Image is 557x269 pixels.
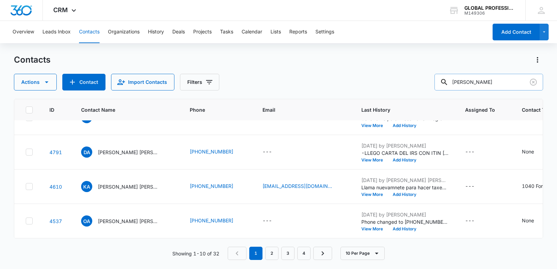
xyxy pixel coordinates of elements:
[49,115,62,121] a: Navigate to contact details page for Edgardo ALEXANDER ESPINOZA MEJIA
[388,192,421,197] button: Add History
[111,74,174,90] button: Import Contacts
[361,158,388,162] button: View More
[81,215,173,227] div: Contact Name - Oscar ALEXANDER ASCENSIO ROMERO - Select to Edit Field
[361,106,438,113] span: Last History
[249,247,262,260] em: 1
[361,218,448,226] p: Phone changed to [PHONE_NUMBER].
[81,181,173,192] div: Contact Name - Kevin Alexander Lorenzo Perez - Select to Edit Field
[464,5,515,11] div: account name
[522,148,547,156] div: Contact Type - None - Select to Edit Field
[315,21,334,43] button: Settings
[49,106,54,113] span: ID
[465,106,495,113] span: Assigned To
[81,106,163,113] span: Contact Name
[313,247,332,260] a: Next Page
[193,21,212,43] button: Projects
[148,21,164,43] button: History
[49,149,62,155] a: Navigate to contact details page for Diogenes ALEXANDER CALIX RUBI
[79,21,100,43] button: Contacts
[270,21,281,43] button: Lists
[242,21,262,43] button: Calendar
[262,148,284,156] div: Email - - Select to Edit Field
[190,148,246,156] div: Phone - (985) 551-4270 - Select to Edit Field
[49,218,62,224] a: Navigate to contact details page for Oscar ALEXANDER ASCENSIO ROMERO
[465,217,474,225] div: ---
[528,77,539,88] button: Clear
[98,217,160,225] p: [PERSON_NAME] [PERSON_NAME]
[262,148,272,156] div: ---
[98,183,160,190] p: [PERSON_NAME] [PERSON_NAME]
[220,21,233,43] button: Tasks
[265,247,278,260] a: Page 2
[361,227,388,231] button: View More
[522,217,547,225] div: Contact Type - None - Select to Edit Field
[81,181,92,192] span: KA
[42,21,71,43] button: Leads Inbox
[465,217,487,225] div: Assigned To - - Select to Edit Field
[361,211,448,218] p: [DATE] by [PERSON_NAME]
[465,182,487,191] div: Assigned To - - Select to Edit Field
[190,217,246,225] div: Phone - (225) 427-3236 - Select to Edit Field
[190,182,233,190] a: [PHONE_NUMBER]
[172,21,185,43] button: Deals
[465,182,474,191] div: ---
[98,149,160,156] p: [PERSON_NAME] [PERSON_NAME]
[532,54,543,65] button: Actions
[262,217,272,225] div: ---
[340,247,385,260] button: 10 Per Page
[262,182,332,190] a: [EMAIL_ADDRESS][DOMAIN_NAME]
[361,142,448,149] p: [DATE] by [PERSON_NAME]
[228,247,332,260] nav: Pagination
[62,74,105,90] button: Add Contact
[465,148,487,156] div: Assigned To - - Select to Edit Field
[361,124,388,128] button: View More
[281,247,295,260] a: Page 3
[493,24,540,40] button: Add Contact
[81,147,92,158] span: DA
[388,227,421,231] button: Add History
[434,74,543,90] input: Search Contacts
[522,148,534,155] div: None
[522,182,547,190] div: 1040 Form
[81,147,173,158] div: Contact Name - Diogenes ALEXANDER CALIX RUBI - Select to Edit Field
[14,74,57,90] button: Actions
[81,215,92,227] span: OA
[14,55,50,65] h1: Contacts
[388,124,421,128] button: Add History
[190,217,233,224] a: [PHONE_NUMBER]
[262,182,345,191] div: Email - kevinlorenzo339@gmail.com - Select to Edit Field
[289,21,307,43] button: Reports
[361,176,448,184] p: [DATE] by [PERSON_NAME] [PERSON_NAME]
[361,192,388,197] button: View More
[190,182,246,191] div: Phone - (737) 264-8288 - Select to Edit Field
[464,11,515,16] div: account id
[361,149,448,157] p: -LLEGO CARTA DEL IRS CON ITIN [DATE] -SE AGREGO EL ITIN AL TAXACT -SE ENVIARON TAXES DE LA 2022, ...
[172,250,219,257] p: Showing 1-10 of 32
[190,148,233,155] a: [PHONE_NUMBER]
[53,6,68,14] span: CRM
[13,21,34,43] button: Overview
[49,184,62,190] a: Navigate to contact details page for Kevin Alexander Lorenzo Perez
[262,106,335,113] span: Email
[388,158,421,162] button: Add History
[297,247,311,260] a: Page 4
[262,217,284,225] div: Email - - Select to Edit Field
[180,74,219,90] button: Filters
[361,184,448,191] p: Llama nuevamnete para hacer taxes 2023. Se había ido de [GEOGRAPHIC_DATA] pero ya regresó. Esta a...
[190,106,236,113] span: Phone
[522,217,534,224] div: None
[108,21,140,43] button: Organizations
[465,148,474,156] div: ---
